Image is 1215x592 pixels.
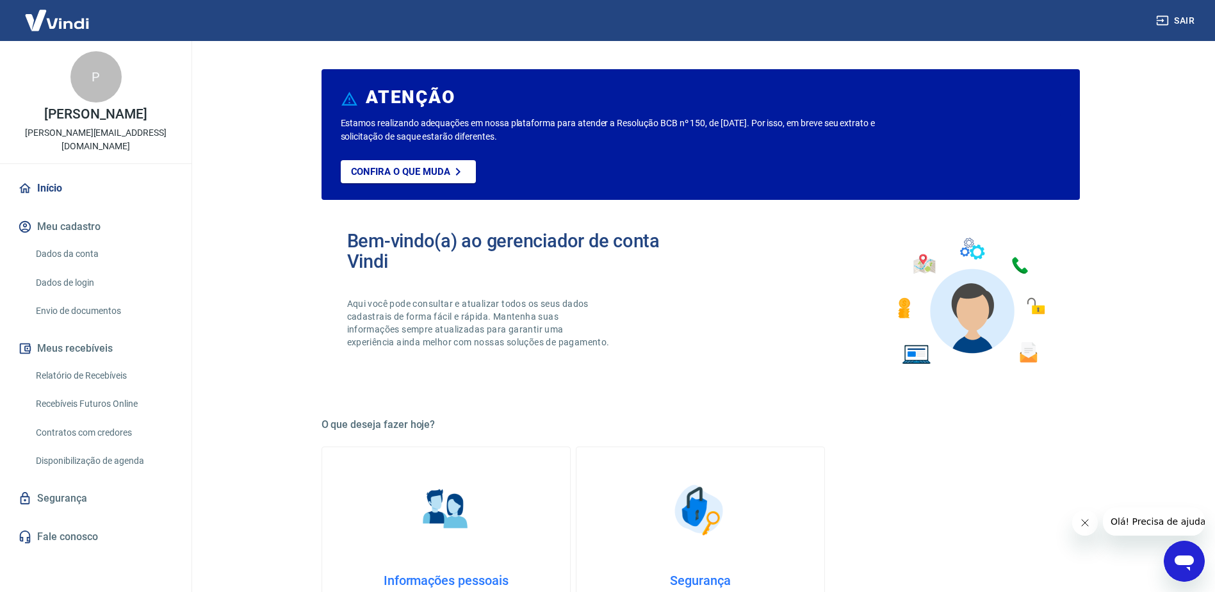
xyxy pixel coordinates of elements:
[15,213,176,241] button: Meu cadastro
[15,523,176,551] a: Fale conosco
[341,160,476,183] a: Confira o que muda
[414,478,478,542] img: Informações pessoais
[1103,507,1205,536] iframe: Mensagem da empresa
[347,297,612,349] p: Aqui você pode consultar e atualizar todos os seus dados cadastrais de forma fácil e rápida. Mant...
[15,484,176,513] a: Segurança
[31,270,176,296] a: Dados de login
[10,126,181,153] p: [PERSON_NAME][EMAIL_ADDRESS][DOMAIN_NAME]
[886,231,1054,372] img: Imagem de um avatar masculino com diversos icones exemplificando as funcionalidades do gerenciado...
[70,51,122,103] div: P
[31,448,176,474] a: Disponibilização de agenda
[668,478,732,542] img: Segurança
[31,363,176,389] a: Relatório de Recebíveis
[31,241,176,267] a: Dados da conta
[343,573,550,588] h4: Informações pessoais
[1154,9,1200,33] button: Sair
[31,298,176,324] a: Envio de documentos
[322,418,1080,431] h5: O que deseja fazer hoje?
[351,166,450,177] p: Confira o que muda
[347,231,701,272] h2: Bem-vindo(a) ao gerenciador de conta Vindi
[31,391,176,417] a: Recebíveis Futuros Online
[1072,510,1098,536] iframe: Fechar mensagem
[366,91,455,104] h6: ATENÇÃO
[341,117,917,144] p: Estamos realizando adequações em nossa plataforma para atender a Resolução BCB nº 150, de [DATE]....
[1164,541,1205,582] iframe: Botão para abrir a janela de mensagens
[15,334,176,363] button: Meus recebíveis
[15,174,176,202] a: Início
[8,9,108,19] span: Olá! Precisa de ajuda?
[44,108,147,121] p: [PERSON_NAME]
[15,1,99,40] img: Vindi
[597,573,804,588] h4: Segurança
[31,420,176,446] a: Contratos com credores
